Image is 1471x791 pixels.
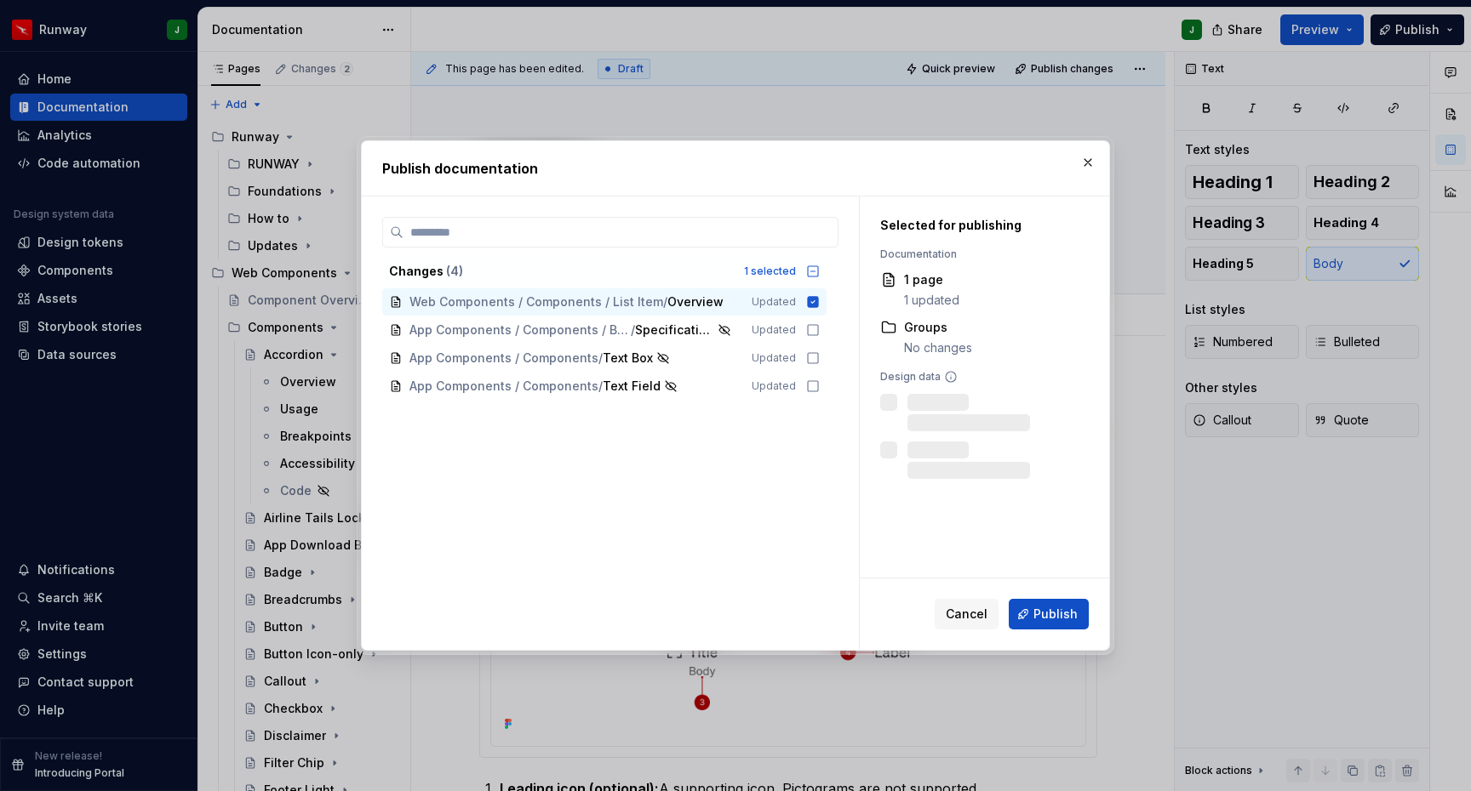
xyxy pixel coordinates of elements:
[752,351,796,365] span: Updated
[409,378,598,395] span: App Components / Components
[880,248,1080,261] div: Documentation
[904,319,972,336] div: Groups
[598,378,603,395] span: /
[1009,599,1089,629] button: Publish
[935,599,999,629] button: Cancel
[409,322,631,339] span: App Components / Components / Button
[631,322,635,339] span: /
[389,263,734,280] div: Changes
[904,292,959,309] div: 1 updated
[744,265,796,278] div: 1 selected
[904,339,972,356] div: No changes
[663,293,667,310] span: /
[603,378,661,395] span: Text Field
[880,217,1080,234] div: Selected for publishing
[382,158,1089,179] h2: Publish documentation
[752,323,796,337] span: Updated
[446,264,463,278] span: ( 4 )
[752,295,796,309] span: Updated
[409,350,598,367] span: App Components / Components
[603,350,653,367] span: Text Box
[1033,606,1078,623] span: Publish
[598,350,603,367] span: /
[667,293,724,310] span: Overview
[635,322,714,339] span: Specifications
[946,606,987,623] span: Cancel
[409,293,663,310] span: Web Components / Components / List Item
[752,379,796,393] span: Updated
[880,370,1080,384] div: Design data
[904,271,959,288] div: 1 page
